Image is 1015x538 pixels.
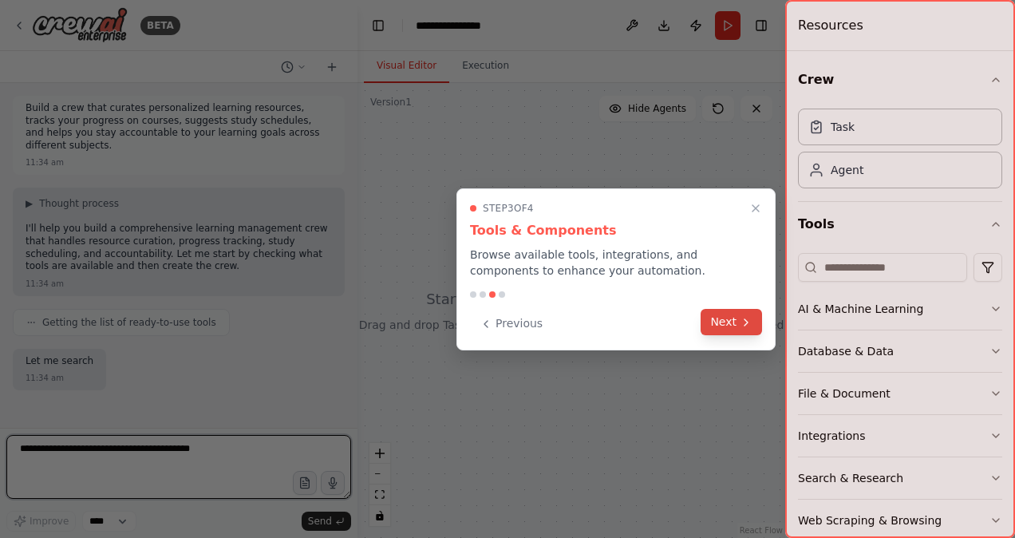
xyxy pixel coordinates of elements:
[367,14,389,37] button: Hide left sidebar
[746,199,765,218] button: Close walkthrough
[470,247,762,279] p: Browse available tools, integrations, and components to enhance your automation.
[483,202,534,215] span: Step 3 of 4
[470,221,762,240] h3: Tools & Components
[470,311,552,337] button: Previous
[701,309,762,335] button: Next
